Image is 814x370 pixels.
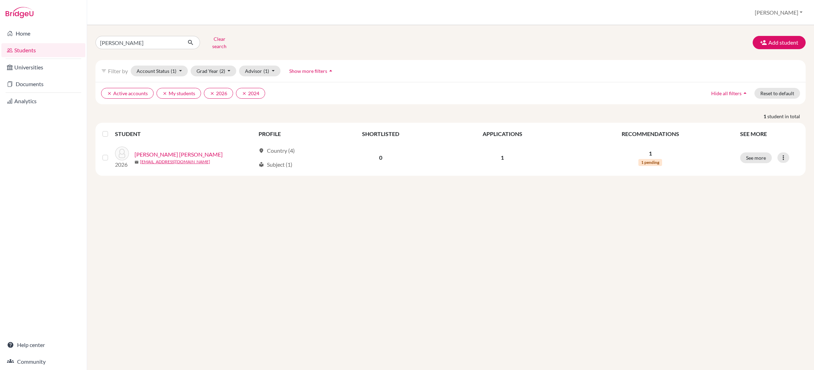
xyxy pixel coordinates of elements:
th: STUDENT [115,126,254,142]
button: Hide all filtersarrow_drop_up [705,88,754,99]
button: Clear search [200,33,239,52]
i: clear [210,91,215,96]
span: (1) [263,68,269,74]
img: Bridge-U [6,7,33,18]
i: clear [107,91,112,96]
span: mail [135,160,139,164]
div: Subject (1) [259,160,292,169]
button: clearMy students [156,88,201,99]
button: clearActive accounts [101,88,154,99]
th: PROFILE [254,126,321,142]
td: 0 [321,142,440,173]
th: APPLICATIONS [440,126,565,142]
button: Reset to default [754,88,800,99]
i: clear [162,91,167,96]
th: SEE MORE [736,126,803,142]
strong: 1 [763,113,767,120]
i: clear [242,91,247,96]
a: Universities [1,60,85,74]
span: 1 pending [638,159,662,166]
span: (2) [220,68,225,74]
button: clear2024 [236,88,265,99]
a: Community [1,355,85,369]
i: filter_list [101,68,107,74]
button: Show more filtersarrow_drop_up [283,66,340,76]
button: Advisor(1) [239,66,281,76]
button: [PERSON_NAME] [752,6,806,19]
a: Students [1,43,85,57]
span: local_library [259,162,264,167]
i: arrow_drop_up [742,90,748,97]
button: Add student [753,36,806,49]
a: Help center [1,338,85,352]
th: SHORTLISTED [321,126,440,142]
a: Analytics [1,94,85,108]
img: PITAMBARE, Charvi Avadhoot [115,146,129,160]
p: 1 [569,149,732,158]
button: Account Status(1) [131,66,188,76]
a: Documents [1,77,85,91]
a: [EMAIL_ADDRESS][DOMAIN_NAME] [140,159,210,165]
i: arrow_drop_up [327,67,334,74]
span: (1) [171,68,176,74]
a: Home [1,27,85,40]
div: Country (4) [259,146,295,155]
span: location_on [259,148,264,153]
span: Hide all filters [711,90,742,96]
a: [PERSON_NAME] [PERSON_NAME] [135,150,223,159]
button: See more [740,152,772,163]
span: Filter by [108,68,128,74]
input: Find student by name... [95,36,182,49]
button: Grad Year(2) [191,66,237,76]
span: Show more filters [289,68,327,74]
button: clear2026 [204,88,233,99]
td: 1 [440,142,565,173]
p: 2026 [115,160,129,169]
span: student in total [767,113,806,120]
th: RECOMMENDATIONS [565,126,736,142]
